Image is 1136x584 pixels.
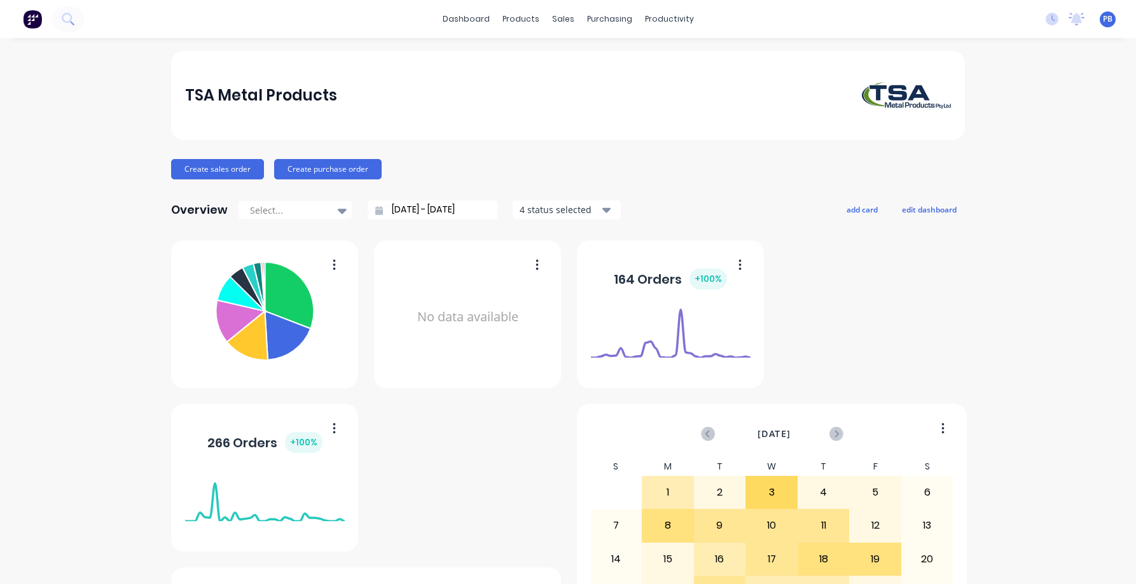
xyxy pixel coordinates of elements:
[171,159,264,179] button: Create sales order
[285,432,322,453] div: + 100 %
[902,476,953,508] div: 6
[758,427,791,441] span: [DATE]
[850,543,901,575] div: 19
[695,543,745,575] div: 16
[642,510,693,541] div: 8
[436,10,496,29] a: dashboard
[746,510,797,541] div: 10
[862,82,951,109] img: TSA Metal Products
[546,10,581,29] div: sales
[689,268,727,289] div: + 100 %
[746,476,797,508] div: 3
[642,476,693,508] div: 1
[171,197,228,223] div: Overview
[591,543,642,575] div: 14
[207,432,322,453] div: 266 Orders
[746,543,797,575] div: 17
[694,457,746,476] div: T
[639,10,700,29] div: productivity
[388,257,548,377] div: No data available
[274,159,382,179] button: Create purchase order
[23,10,42,29] img: Factory
[513,200,621,219] button: 4 status selected
[496,10,546,29] div: products
[695,510,745,541] div: 9
[901,457,953,476] div: S
[849,457,901,476] div: F
[520,203,600,216] div: 4 status selected
[850,510,901,541] div: 12
[798,457,850,476] div: T
[614,268,727,289] div: 164 Orders
[185,83,337,108] div: TSA Metal Products
[695,476,745,508] div: 2
[902,510,953,541] div: 13
[850,476,901,508] div: 5
[798,543,849,575] div: 18
[902,543,953,575] div: 20
[798,510,849,541] div: 11
[745,457,798,476] div: W
[581,10,639,29] div: purchasing
[894,201,965,218] button: edit dashboard
[642,457,694,476] div: M
[1103,13,1112,25] span: PB
[642,543,693,575] div: 15
[838,201,886,218] button: add card
[591,510,642,541] div: 7
[798,476,849,508] div: 4
[590,457,642,476] div: S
